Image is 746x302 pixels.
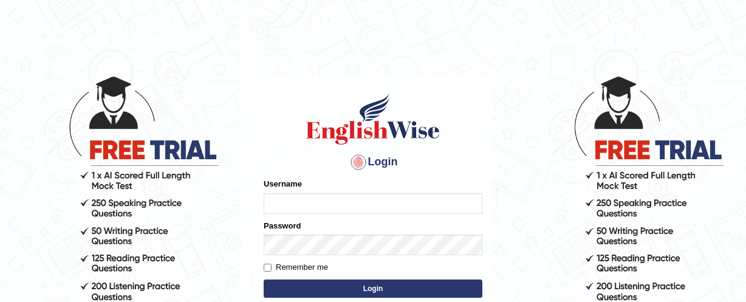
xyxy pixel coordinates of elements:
[304,92,442,146] img: Logo of English Wise sign in for intelligent practice with AI
[264,178,302,190] label: Username
[264,264,272,272] input: Remember me
[264,261,328,273] label: Remember me
[264,220,301,232] label: Password
[264,280,482,298] button: Login
[264,153,482,172] h4: Login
